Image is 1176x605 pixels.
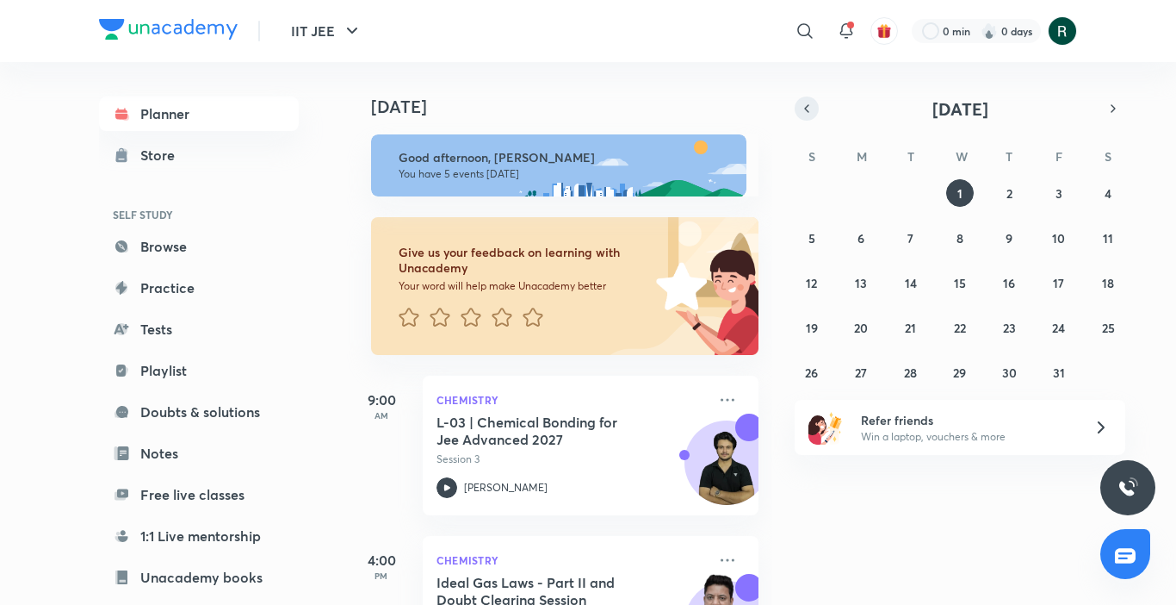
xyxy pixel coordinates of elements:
[1053,275,1064,291] abbr: October 17, 2025
[798,314,826,341] button: October 19, 2025
[806,320,818,336] abbr: October 19, 2025
[1045,224,1073,252] button: October 10, 2025
[932,97,988,121] span: [DATE]
[1045,179,1073,207] button: October 3, 2025
[347,550,416,571] h5: 4:00
[905,320,916,336] abbr: October 21, 2025
[805,365,818,381] abbr: October 26, 2025
[995,359,1023,386] button: October 30, 2025
[946,359,974,386] button: October 29, 2025
[464,480,548,496] p: [PERSON_NAME]
[281,14,373,48] button: IIT JEE
[436,550,707,571] p: Chemistry
[981,22,998,40] img: streak
[854,320,868,336] abbr: October 20, 2025
[870,17,898,45] button: avatar
[1053,365,1065,381] abbr: October 31, 2025
[99,200,299,229] h6: SELF STUDY
[847,314,875,341] button: October 20, 2025
[399,150,731,165] h6: Good afternoon, [PERSON_NAME]
[436,414,651,448] h5: L-03 | Chemical Bonding for Jee Advanced 2027
[946,314,974,341] button: October 22, 2025
[685,430,768,513] img: Avatar
[99,97,299,131] a: Planner
[1094,269,1122,296] button: October 18, 2025
[597,217,758,355] img: feedback_image
[907,148,914,165] abbr: Tuesday
[861,429,1073,445] p: Win a laptop, vouchers & more
[1003,275,1015,291] abbr: October 16, 2025
[995,179,1023,207] button: October 2, 2025
[1006,230,1012,246] abbr: October 9, 2025
[946,269,974,296] button: October 15, 2025
[99,19,238,44] a: Company Logo
[855,275,867,291] abbr: October 13, 2025
[1045,359,1073,386] button: October 31, 2025
[1006,185,1012,202] abbr: October 2, 2025
[436,452,707,467] p: Session 3
[907,230,913,246] abbr: October 7, 2025
[897,359,925,386] button: October 28, 2025
[1052,320,1065,336] abbr: October 24, 2025
[954,320,966,336] abbr: October 22, 2025
[1055,148,1062,165] abbr: Friday
[99,519,299,553] a: 1:1 Live mentorship
[857,148,867,165] abbr: Monday
[808,410,843,445] img: referral
[99,229,299,264] a: Browse
[1052,230,1065,246] abbr: October 10, 2025
[857,230,864,246] abbr: October 6, 2025
[1002,365,1017,381] abbr: October 30, 2025
[897,314,925,341] button: October 21, 2025
[904,365,917,381] abbr: October 28, 2025
[1117,477,1138,498] img: ttu
[1094,224,1122,252] button: October 11, 2025
[436,390,707,410] p: Chemistry
[1105,148,1111,165] abbr: Saturday
[1045,269,1073,296] button: October 17, 2025
[399,245,650,276] h6: Give us your feedback on learning with Unacademy
[1006,148,1012,165] abbr: Thursday
[861,411,1073,429] h6: Refer friends
[995,314,1023,341] button: October 23, 2025
[99,436,299,471] a: Notes
[847,224,875,252] button: October 6, 2025
[855,365,867,381] abbr: October 27, 2025
[954,275,966,291] abbr: October 15, 2025
[1102,275,1114,291] abbr: October 18, 2025
[953,365,966,381] abbr: October 29, 2025
[1003,320,1016,336] abbr: October 23, 2025
[808,148,815,165] abbr: Sunday
[1094,179,1122,207] button: October 4, 2025
[371,134,746,196] img: afternoon
[99,477,299,512] a: Free live classes
[99,271,299,305] a: Practice
[99,19,238,40] img: Company Logo
[99,312,299,346] a: Tests
[1045,314,1073,341] button: October 24, 2025
[399,167,731,181] p: You have 5 events [DATE]
[1103,230,1113,246] abbr: October 11, 2025
[1048,16,1077,46] img: Ronak soni
[946,224,974,252] button: October 8, 2025
[956,230,963,246] abbr: October 8, 2025
[847,269,875,296] button: October 13, 2025
[347,390,416,410] h5: 9:00
[1094,314,1122,341] button: October 25, 2025
[347,571,416,581] p: PM
[905,275,917,291] abbr: October 14, 2025
[99,353,299,388] a: Playlist
[399,279,650,293] p: Your word will help make Unacademy better
[371,97,776,117] h4: [DATE]
[806,275,817,291] abbr: October 12, 2025
[798,224,826,252] button: October 5, 2025
[99,395,299,429] a: Doubts & solutions
[819,97,1101,121] button: [DATE]
[847,359,875,386] button: October 27, 2025
[995,269,1023,296] button: October 16, 2025
[99,560,299,595] a: Unacademy books
[347,410,416,421] p: AM
[897,269,925,296] button: October 14, 2025
[808,230,815,246] abbr: October 5, 2025
[946,179,974,207] button: October 1, 2025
